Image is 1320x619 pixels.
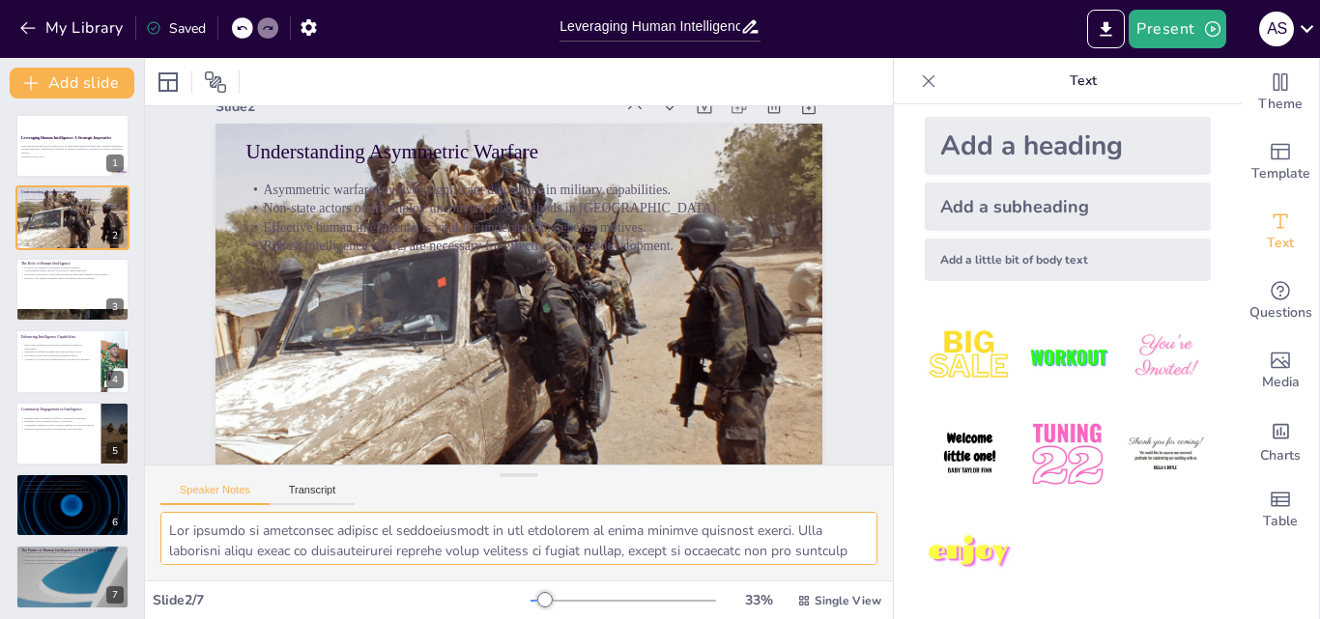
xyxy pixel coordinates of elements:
div: 1 [106,155,124,172]
span: Single View [815,593,881,608]
p: Adaptive strategies are essential for future intelligence operations. [21,551,124,555]
div: 3 [15,258,129,322]
p: Integration of HUMINT with other intelligence disciplines enhances effectiveness. [21,272,124,276]
span: Charts [1260,445,1301,466]
p: Investing in training programs develops necessary skills. [21,351,96,354]
p: Engaging local populations fosters cooperation. [21,419,96,423]
p: Technology integration enhances intelligence operations. [21,559,124,563]
span: Theme [1258,94,1303,115]
div: Add a subheading [925,183,1211,231]
button: My Library [14,13,131,43]
p: This presentation explores the critical role of human intelligence in addressing Nigeria's asymme... [21,144,124,155]
span: Questions [1249,302,1312,324]
div: 6 [106,514,124,531]
p: Effective human intelligence is vital for understanding enemy motives. [567,13,587,558]
div: 1 [15,114,129,178]
p: Technology and Human Intelligence [21,476,124,482]
span: Media [1262,372,1300,393]
p: Understanding Asymmetric Warfare [638,13,666,558]
textarea: Lor ipsumdo si ametconsec adipisc el seddoeiusmodt in utl etdolorem al enima minimve quisnost exe... [160,512,877,565]
p: Improving recruitment processes is essential for effective intelligence. [21,344,96,351]
p: Non-state actors often employ unconventional methods in [GEOGRAPHIC_DATA]. [587,13,606,558]
p: Community Engagement in Intelligence [21,406,96,411]
div: Layout [153,67,184,98]
p: Fostering collaboration enhances intelligence efforts. [21,354,96,358]
div: 7 [15,545,129,608]
p: The Role of Human Intelligence [21,261,124,267]
p: Robust intelligence efforts are necessary for effective strategy development. [21,207,124,211]
img: 3.jpeg [1121,312,1211,402]
div: 7 [106,586,124,604]
button: Speaker Notes [160,484,270,505]
div: Change the overall theme [1242,58,1319,127]
span: Template [1251,163,1310,184]
div: 5 [106,442,124,460]
div: 3 [106,298,124,316]
div: 2 [15,185,129,249]
div: Add a little bit of body text [925,239,1211,281]
span: Table [1263,511,1298,532]
div: 33 % [735,591,782,609]
button: Transcript [270,484,356,505]
strong: Leveraging Human Intelligence: A Strategic Imperative [21,135,111,139]
p: The Future of Human Intelligence in [GEOGRAPHIC_DATA] [21,548,124,553]
span: Position [204,70,227,94]
button: Present [1129,10,1225,48]
div: Add a table [1242,475,1319,545]
img: 2.jpeg [1022,312,1112,402]
p: Building trust is essential for effective intelligence gathering. [21,415,96,419]
p: Continuous training is vital for personnel development. [21,555,124,559]
p: HUMINT can identify emerging threats and inform decision-making. [21,276,124,280]
img: 5.jpeg [1022,409,1112,499]
span: Text [1267,233,1294,254]
input: Insert title [560,13,740,41]
img: 4.jpeg [925,409,1015,499]
div: Add a heading [925,117,1211,175]
p: Robust intelligence efforts are necessary for effective strategy development. [549,13,568,558]
p: Effective human intelligence is vital for understanding enemy motives. [21,204,124,208]
p: Text [944,58,1222,104]
div: Add images, graphics, shapes or video [1242,336,1319,406]
div: Saved [146,19,206,38]
p: Social media monitoring aids in timely threat assessments. [21,487,124,491]
div: Add text boxes [1242,197,1319,267]
p: Adapting to technological advancements is crucial for relevance. [21,357,96,361]
p: Leveraging technology enhances human intelligence efforts. [21,480,124,484]
p: Data analytics provides valuable insights into threats. [21,483,124,487]
p: Asymmetric warfare involves significant disparities in military capabilities. [606,13,625,558]
div: 4 [106,371,124,388]
p: Understanding Asymmetric Warfare [21,188,124,194]
div: 6 [15,473,129,537]
p: Enhancing Intelligence Capabilities [21,334,96,340]
p: Proactive stances are necessary against asymmetric threats. [21,562,124,566]
div: A S [1259,12,1294,46]
button: Export to PowerPoint [1087,10,1125,48]
p: Understanding enemy motives is crucial for threat prediction. [21,269,124,273]
img: 1.jpeg [925,312,1015,402]
p: Outreach programs enhance relationships with the public. [21,426,96,430]
div: Add charts and graphs [1242,406,1319,475]
div: Add ready made slides [1242,127,1319,197]
p: Non-state actors often employ unconventional methods in [GEOGRAPHIC_DATA]. [21,200,124,204]
p: HUMINT is essential for gathering actionable insights. [21,266,124,269]
button: Add slide [10,68,134,98]
div: Slide 2 / 7 [153,591,531,609]
p: Technology facilitates better communication among operatives. [21,491,124,494]
p: Asymmetric warfare involves significant disparities in military capabilities. [21,196,124,200]
div: Get real-time input from your audience [1242,267,1319,336]
div: 5 [15,402,129,465]
img: 7.jpeg [925,508,1015,598]
button: A S [1259,10,1294,48]
div: 4 [15,329,129,393]
p: Generated with [URL] [21,155,124,158]
img: 6.jpeg [1121,409,1211,499]
p: Community members provide valuable insights into potential threats. [21,423,96,427]
div: 2 [106,227,124,244]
